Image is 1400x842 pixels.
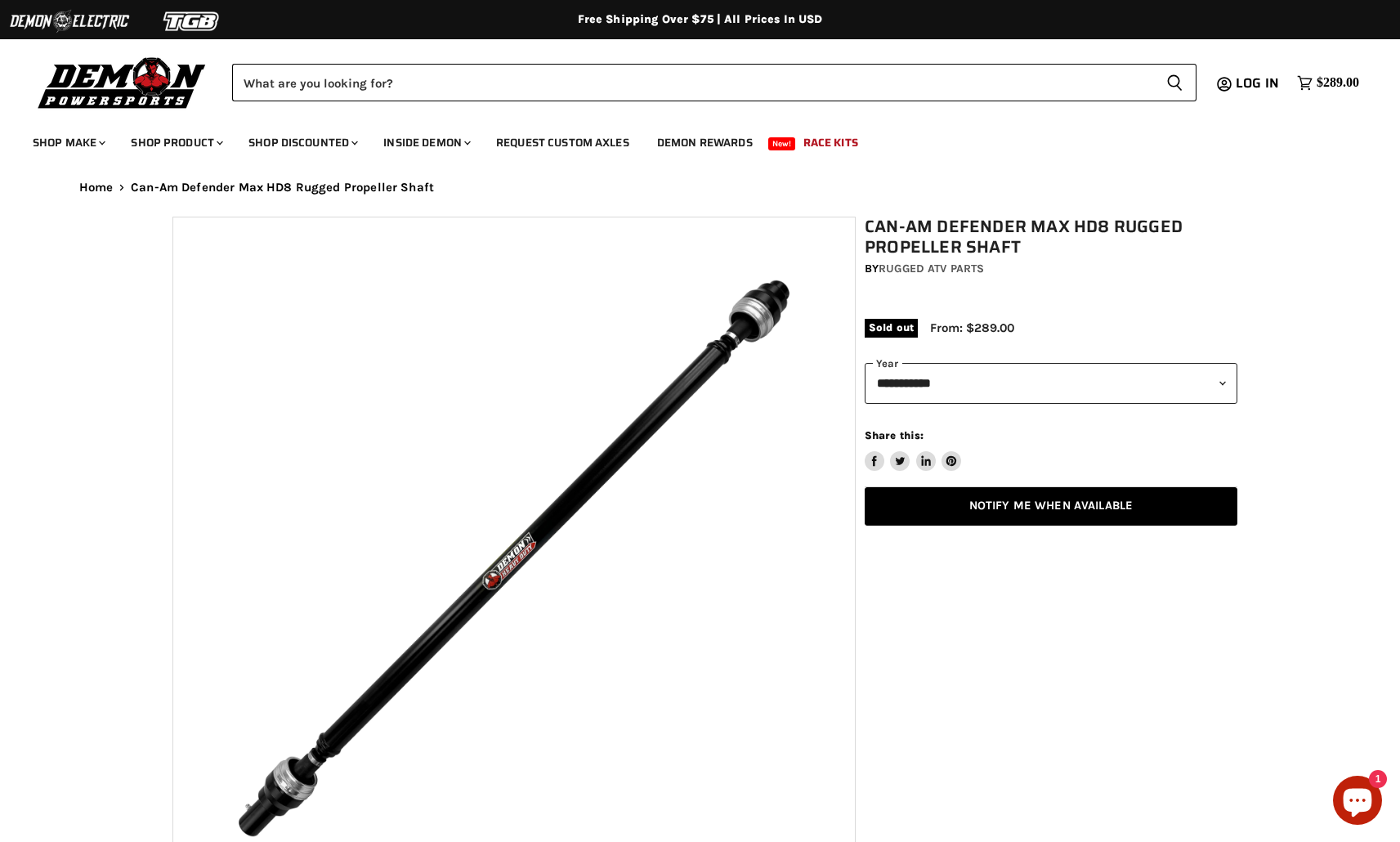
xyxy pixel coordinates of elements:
span: Log in [1236,73,1279,93]
span: From: $289.00 [930,320,1014,335]
a: Shop Discounted [236,126,368,159]
span: New! [768,137,796,150]
div: by [865,260,1237,278]
a: Inside Demon [371,126,481,159]
a: $289.00 [1289,71,1367,95]
img: Demon Powersports [33,53,212,111]
img: Demon Electric Logo 2 [8,6,131,37]
form: Product [232,64,1196,101]
select: year [865,363,1237,403]
a: Demon Rewards [645,126,765,159]
a: Race Kits [791,126,870,159]
a: Shop Make [20,126,115,159]
aside: Share this: [865,428,962,472]
a: Notify Me When Available [865,487,1237,526]
span: $289.00 [1317,75,1359,91]
nav: Breadcrumbs [47,181,1354,195]
a: Log in [1228,76,1289,91]
a: Request Custom Axles [484,126,642,159]
span: Sold out [865,319,918,337]
input: Search [232,64,1153,101]
img: TGB Logo 2 [131,6,253,37]
a: Rugged ATV Parts [879,262,984,275]
div: Free Shipping Over $75 | All Prices In USD [47,12,1354,27]
button: Search [1153,64,1196,101]
a: Home [79,181,114,195]
inbox-online-store-chat: Shopify online store chat [1328,776,1387,829]
span: Can-Am Defender Max HD8 Rugged Propeller Shaft [131,181,434,195]
span: Share this: [865,429,924,441]
a: Shop Product [119,126,233,159]
ul: Main menu [20,119,1355,159]
h1: Can-Am Defender Max HD8 Rugged Propeller Shaft [865,217,1237,258]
